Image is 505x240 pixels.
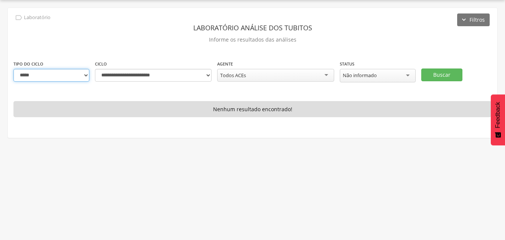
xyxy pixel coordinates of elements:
[15,13,23,22] i: 
[495,102,501,128] span: Feedback
[13,34,492,45] p: Informe os resultados das análises
[220,72,246,79] div: Todos ACEs
[13,61,43,67] label: Tipo do ciclo
[343,72,377,79] div: Não informado
[421,69,462,81] button: Buscar
[457,13,490,26] button: Filtros
[13,101,492,118] p: Nenhum resultado encontrado!
[24,15,50,21] p: Laboratório
[217,61,233,67] label: Agente
[13,21,492,34] header: Laboratório análise dos tubitos
[95,61,107,67] label: Ciclo
[491,94,505,145] button: Feedback - Mostrar pesquisa
[340,61,354,67] label: Status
